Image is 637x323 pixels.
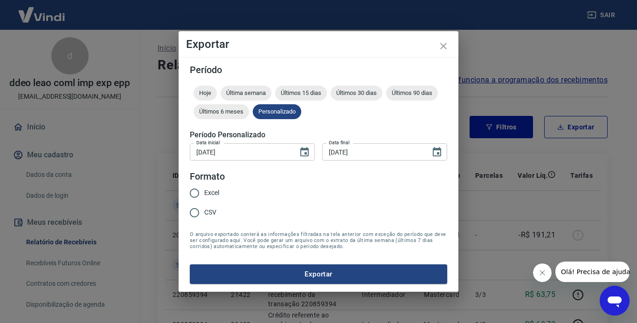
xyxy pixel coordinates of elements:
[204,188,219,198] span: Excel
[329,139,350,146] label: Data final
[386,86,438,101] div: Últimos 90 dias
[190,130,447,140] h5: Período Personalizado
[322,143,424,161] input: DD/MM/YYYY
[533,263,552,282] iframe: Fechar mensagem
[295,143,314,161] button: Choose date, selected date is 16 de ago de 2025
[196,139,220,146] label: Data inicial
[190,264,447,284] button: Exportar
[194,86,217,101] div: Hoje
[275,89,327,96] span: Últimos 15 dias
[221,86,271,101] div: Última semana
[186,39,451,50] h4: Exportar
[194,108,249,115] span: Últimos 6 meses
[253,108,301,115] span: Personalizado
[194,104,249,119] div: Últimos 6 meses
[6,7,78,14] span: Olá! Precisa de ajuda?
[190,65,447,74] h5: Período
[253,104,301,119] div: Personalizado
[190,170,225,183] legend: Formato
[555,262,630,282] iframe: Mensagem da empresa
[221,89,271,96] span: Última semana
[190,143,291,161] input: DD/MM/YYYY
[432,35,455,57] button: close
[386,89,438,96] span: Últimos 90 dias
[275,86,327,101] div: Últimos 15 dias
[194,89,217,96] span: Hoje
[190,231,447,249] span: O arquivo exportado conterá as informações filtradas na tela anterior com exceção do período que ...
[428,143,446,161] button: Choose date, selected date is 18 de ago de 2025
[331,86,382,101] div: Últimos 30 dias
[204,208,216,217] span: CSV
[331,89,382,96] span: Últimos 30 dias
[600,286,630,316] iframe: Botão para abrir a janela de mensagens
